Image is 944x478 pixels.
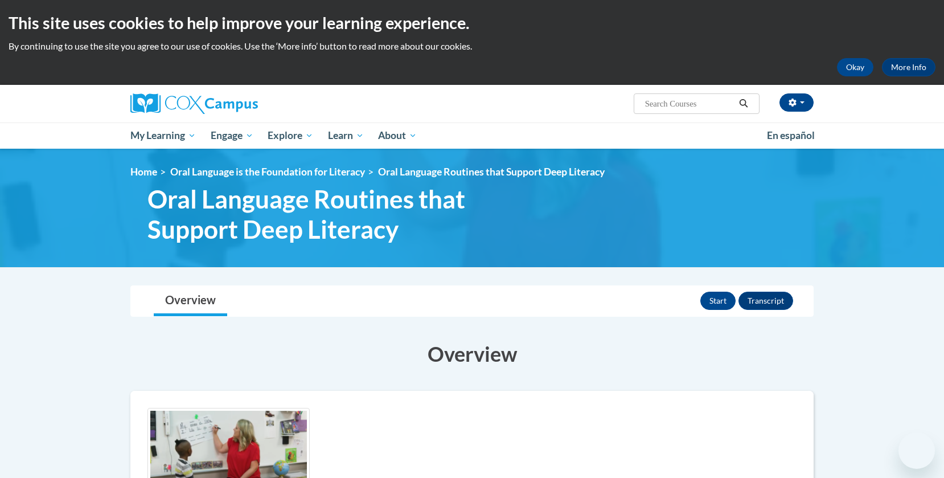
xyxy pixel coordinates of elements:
span: Explore [268,129,313,142]
span: Oral Language Routines that Support Deep Literacy [147,184,540,244]
a: My Learning [123,122,203,149]
p: By continuing to use the site you agree to our use of cookies. Use the ‘More info’ button to read... [9,40,935,52]
a: Learn [321,122,371,149]
a: Cox Campus [130,93,347,114]
a: About [371,122,425,149]
button: Start [700,292,736,310]
iframe: Button to launch messaging window [898,432,935,469]
a: Explore [260,122,321,149]
button: Okay [837,58,873,76]
h3: Overview [130,340,814,368]
a: Overview [154,286,227,316]
span: My Learning [130,129,196,142]
a: Home [130,166,157,178]
button: Account Settings [779,93,814,112]
a: More Info [882,58,935,76]
a: Engage [203,122,261,149]
h2: This site uses cookies to help improve your learning experience. [9,11,935,34]
a: En español [760,124,822,148]
img: Cox Campus [130,93,258,114]
div: Main menu [113,122,831,149]
input: Search Courses [644,97,735,111]
a: Oral Language is the Foundation for Literacy [170,166,365,178]
button: Transcript [738,292,793,310]
span: About [378,129,417,142]
span: Engage [211,129,253,142]
span: En español [767,129,815,141]
span: Oral Language Routines that Support Deep Literacy [378,166,605,178]
button: Search [735,97,752,111]
span: Learn [328,129,364,142]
